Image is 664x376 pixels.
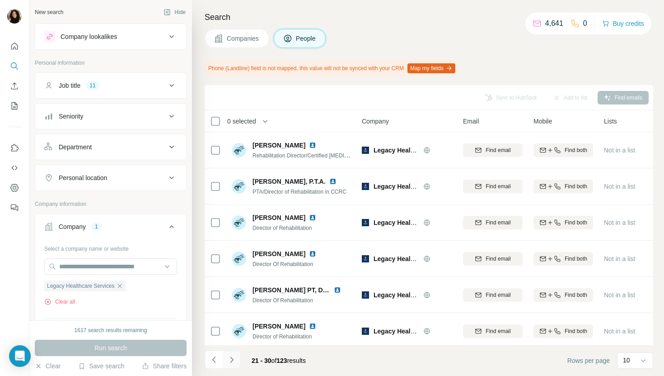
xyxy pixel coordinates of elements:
div: Seniority [59,112,83,121]
span: [PERSON_NAME] [253,322,305,331]
button: Navigate to previous page [205,351,223,369]
span: Rehabilitation Director/Certified [MEDICAL_DATA] assistant [253,152,396,159]
span: Find email [486,327,510,335]
div: Phone (Landline) field is not mapped, this value will not be synced with your CRM [205,61,457,76]
img: Logo of Legacy Healthcare Services [362,183,369,190]
img: LinkedIn logo [309,142,316,149]
span: Not in a list [604,328,635,335]
span: Find email [486,146,510,154]
button: Company lookalikes [35,26,186,48]
img: LinkedIn logo [329,178,337,185]
span: Not in a list [604,147,635,154]
span: [PERSON_NAME] [253,141,305,150]
span: Find both [565,219,587,227]
button: Hide [157,5,192,19]
button: Job title11 [35,75,186,96]
div: 1617 search results remaining [75,326,147,334]
div: Company [59,222,86,231]
div: 11 [86,81,99,90]
p: 10 [623,356,630,365]
button: Find both [533,288,593,302]
button: Search [7,58,22,74]
button: Find email [463,180,523,193]
button: Personal location [35,167,186,189]
button: Enrich CSV [7,78,22,94]
p: 4,641 [545,18,563,29]
span: results [252,357,306,364]
button: Share filters [142,362,187,371]
img: Avatar [232,179,246,194]
img: LinkedIn logo [309,323,316,330]
span: Find email [486,219,510,227]
span: Director Of Rehabilitation [253,297,313,304]
span: Legacy Healthcare Services [374,291,457,299]
img: Avatar [232,252,246,266]
button: Find both [533,324,593,338]
span: Companies [227,34,260,43]
h4: Search [205,11,653,24]
img: Logo of Legacy Healthcare Services [362,328,369,335]
span: People [296,34,317,43]
button: Find both [533,143,593,157]
button: Map my fields [407,63,455,73]
button: Find email [463,324,523,338]
span: Legacy Healthcare Services [374,147,457,154]
button: Department [35,136,186,158]
span: Find both [565,291,587,299]
span: Legacy Healthcare Services [374,328,457,335]
button: Use Surfe on LinkedIn [7,140,22,156]
div: New search [35,8,63,16]
div: Department [59,143,92,152]
button: Buy credits [602,17,644,30]
button: Find email [463,143,523,157]
button: Find both [533,252,593,266]
span: Legacy Healthcare Services [47,282,114,290]
span: Find both [565,146,587,154]
p: Personal information [35,59,187,67]
img: Logo of Legacy Healthcare Services [362,147,369,154]
span: [PERSON_NAME] [253,249,305,258]
button: Quick start [7,38,22,54]
p: 0 [583,18,587,29]
button: Save search [78,362,124,371]
button: Seniority [35,105,186,127]
div: 1 [91,223,102,231]
span: Not in a list [604,255,635,262]
img: LinkedIn logo [334,286,341,294]
div: Select a company name or website [44,241,177,253]
img: Avatar [232,288,246,302]
span: Find email [486,291,510,299]
span: [PERSON_NAME], P.T.A. [253,178,326,185]
img: Logo of Legacy Healthcare Services [362,219,369,226]
button: Dashboard [7,180,22,196]
span: Director Of Rehabilitation [253,261,313,267]
span: Mobile [533,117,552,126]
span: Find email [486,182,510,190]
span: PTA/Director of Rehabilitation in CCRC [253,189,346,195]
span: 123 [276,357,287,364]
span: [PERSON_NAME] PT, DPT, CBIS, C/NDT [253,286,372,294]
div: Personal location [59,173,107,182]
button: Clear [35,362,61,371]
span: Find email [486,255,510,263]
button: Company1 [35,216,186,241]
span: Director of Rehabilitation [253,225,312,231]
div: Open Intercom Messenger [9,345,31,367]
button: Find both [533,216,593,229]
div: Job title [59,81,80,90]
img: Logo of Legacy Healthcare Services [362,291,369,299]
span: 0 selected [227,117,256,126]
button: Find email [463,216,523,229]
span: Not in a list [604,183,635,190]
div: Company lookalikes [61,32,117,41]
button: Navigate to next page [223,351,241,369]
button: Use Surfe API [7,160,22,176]
button: Clear all [44,298,75,306]
span: Legacy Healthcare Services [374,255,457,262]
span: Find both [565,327,587,335]
span: Legacy Healthcare Services [374,219,457,226]
img: Avatar [7,9,22,24]
img: Avatar [232,215,246,230]
span: Lists [604,117,617,126]
button: Find both [533,180,593,193]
